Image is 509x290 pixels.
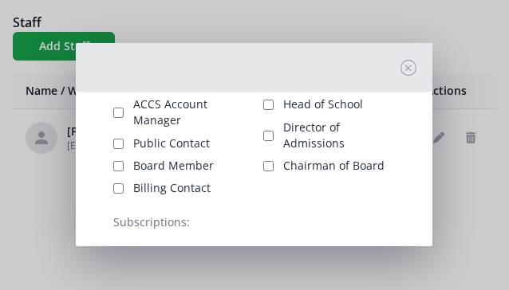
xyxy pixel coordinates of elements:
span: ACCS Account Manager [133,96,244,128]
input: Billing Contact [113,183,124,194]
label: Subscriptions: [113,214,190,230]
input: Head of School [263,100,274,110]
span: Public Contact [133,135,210,151]
input: Board Member [113,161,124,171]
input: Chairman of Board [263,161,274,171]
span: Billing Contact [133,180,211,196]
span: Director of Admissions [283,120,394,151]
span: TCD Magazine [133,245,210,261]
input: ACCS Account Manager [113,108,124,118]
span: Head of School [283,96,363,112]
input: Public Contact [113,139,124,149]
input: Director of Admissions [263,131,274,141]
span: Board Member [133,158,214,174]
span: Chairman of Board [283,158,385,174]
